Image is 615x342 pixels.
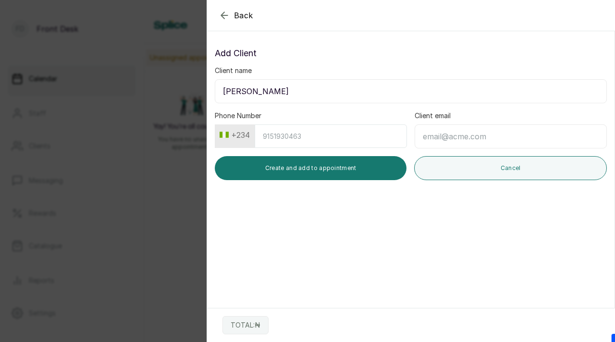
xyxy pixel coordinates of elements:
[234,10,253,21] span: Back
[216,127,254,143] button: +234
[219,10,253,21] button: Back
[255,124,407,148] input: 9151930463
[415,111,451,121] label: Client email
[215,66,252,75] label: Client name
[414,156,607,180] button: Cancel
[415,124,607,148] input: email@acme.com
[215,111,261,121] label: Phone Number
[215,79,607,103] input: Enter client name
[215,47,607,60] p: Add Client
[215,156,406,180] button: Create and add to appointment
[231,320,260,330] p: TOTAL: ₦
